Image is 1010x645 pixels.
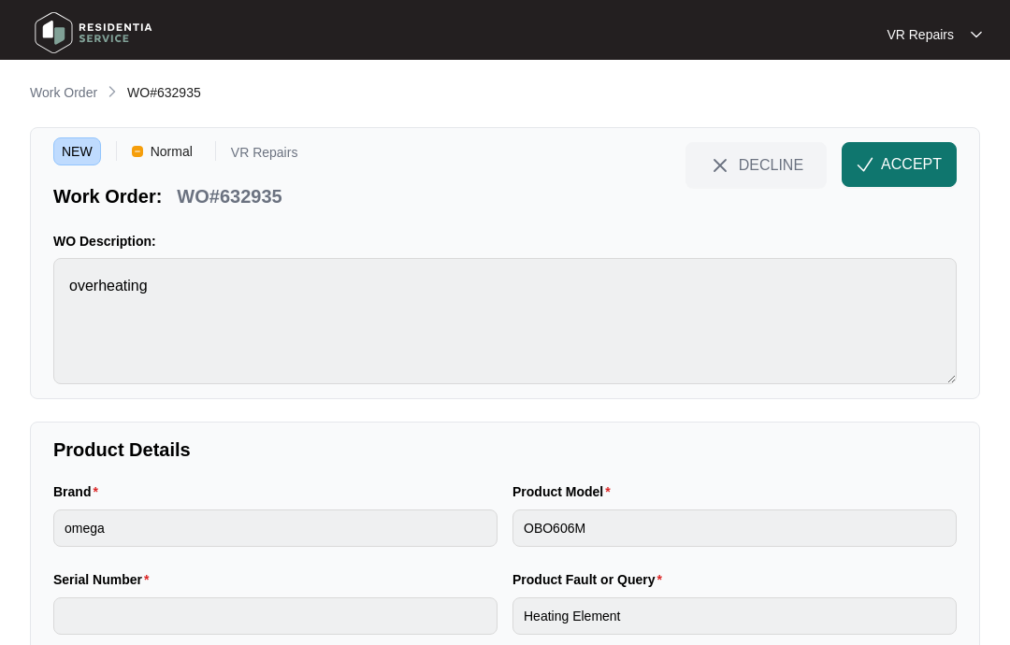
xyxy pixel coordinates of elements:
[512,482,618,501] label: Product Model
[512,597,957,635] input: Product Fault or Query
[512,509,957,547] input: Product Model
[739,154,803,175] span: DECLINE
[26,83,101,104] a: Work Order
[231,146,298,165] p: VR Repairs
[53,258,957,384] textarea: overheating
[887,25,954,44] p: VR Repairs
[842,142,957,187] button: check-IconACCEPT
[685,142,827,187] button: close-IconDECLINE
[709,154,731,177] img: close-Icon
[53,183,162,209] p: Work Order:
[28,5,159,61] img: residentia service logo
[53,482,106,501] label: Brand
[53,509,498,547] input: Brand
[53,137,101,165] span: NEW
[132,146,143,157] img: Vercel Logo
[857,156,873,173] img: check-Icon
[53,437,957,463] p: Product Details
[127,85,201,100] span: WO#632935
[512,570,670,589] label: Product Fault or Query
[971,30,982,39] img: dropdown arrow
[105,84,120,99] img: chevron-right
[143,137,200,165] span: Normal
[30,83,97,102] p: Work Order
[53,232,957,251] p: WO Description:
[53,597,498,635] input: Serial Number
[53,570,156,589] label: Serial Number
[177,183,281,209] p: WO#632935
[881,153,942,176] span: ACCEPT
